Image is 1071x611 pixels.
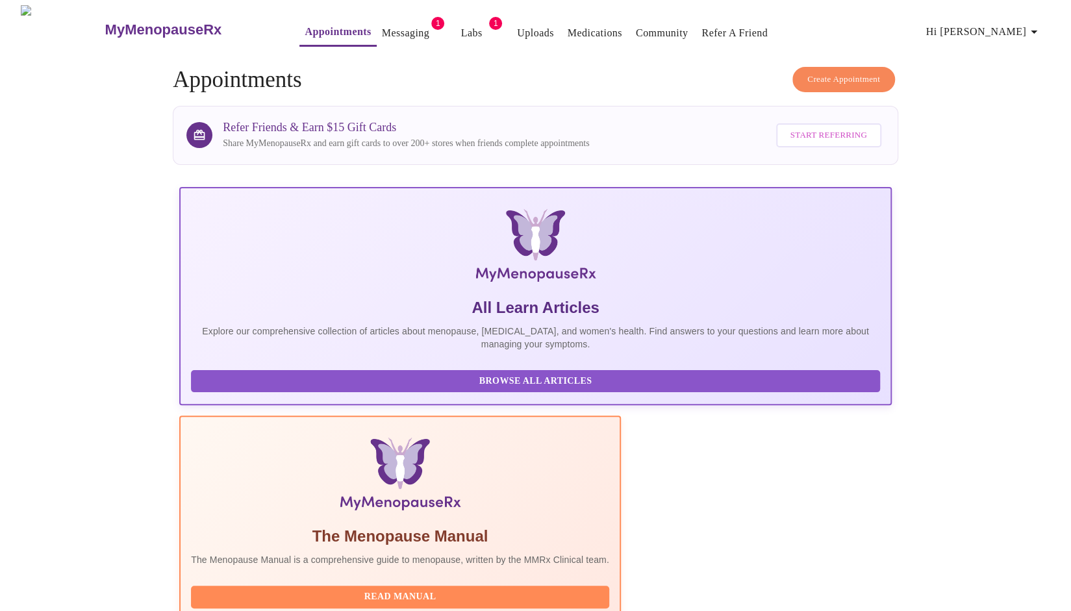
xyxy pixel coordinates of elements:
a: Messaging [382,24,429,42]
h5: The Menopause Manual [191,526,609,547]
span: 1 [431,17,444,30]
a: MyMenopauseRx [103,7,273,53]
p: Explore our comprehensive collection of articles about menopause, [MEDICAL_DATA], and women's hea... [191,325,880,351]
button: Browse All Articles [191,370,880,393]
a: Read Manual [191,590,612,601]
img: Menopause Manual [257,438,542,516]
span: Start Referring [790,128,867,143]
p: The Menopause Manual is a comprehensive guide to menopause, written by the MMRx Clinical team. [191,553,609,566]
span: Hi [PERSON_NAME] [926,23,1042,41]
button: Start Referring [776,123,881,147]
h3: MyMenopauseRx [105,21,222,38]
button: Read Manual [191,586,609,608]
button: Labs [451,20,492,46]
button: Medications [562,20,627,46]
img: MyMenopauseRx Logo [298,209,773,287]
button: Hi [PERSON_NAME] [921,19,1047,45]
button: Uploads [512,20,559,46]
a: Medications [568,24,622,42]
span: Read Manual [204,589,596,605]
p: Share MyMenopauseRx and earn gift cards to over 200+ stores when friends complete appointments [223,137,589,150]
a: Browse All Articles [191,375,883,386]
button: Appointments [299,19,376,47]
span: Browse All Articles [204,373,867,390]
a: Refer a Friend [701,24,768,42]
button: Messaging [377,20,435,46]
a: Appointments [305,23,371,41]
a: Community [636,24,688,42]
button: Create Appointment [792,67,895,92]
h3: Refer Friends & Earn $15 Gift Cards [223,121,589,134]
h4: Appointments [173,67,898,93]
span: 1 [489,17,502,30]
h5: All Learn Articles [191,297,880,318]
span: Create Appointment [807,72,880,87]
a: Start Referring [773,117,885,154]
button: Community [631,20,694,46]
a: Uploads [517,24,554,42]
button: Refer a Friend [696,20,773,46]
a: Labs [461,24,483,42]
img: MyMenopauseRx Logo [21,5,103,54]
